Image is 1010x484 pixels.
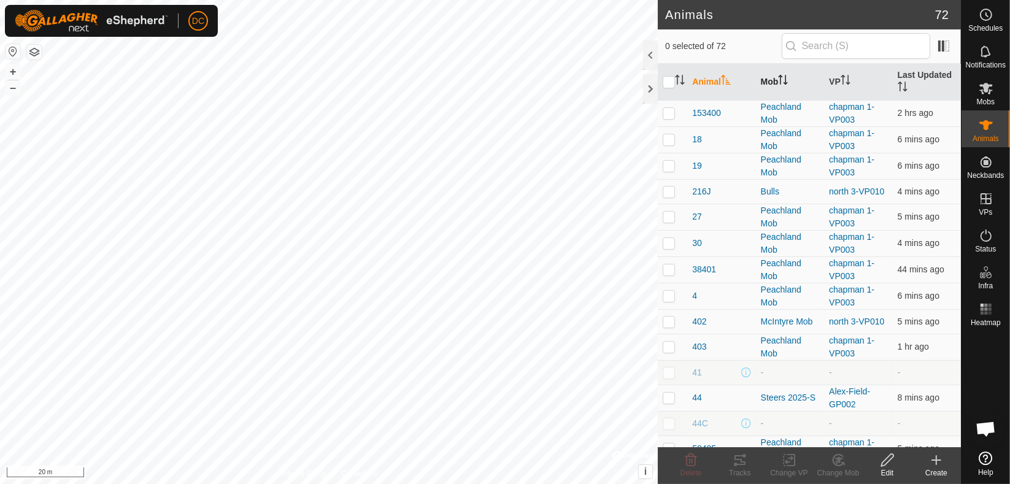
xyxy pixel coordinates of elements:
div: Peachland Mob [761,153,819,179]
span: 4 [692,290,697,302]
a: chapman 1-VP003 [829,128,874,151]
a: chapman 1-VP003 [829,437,874,460]
span: 10 Sept 2025, 8:04 am [898,393,939,402]
span: 10 Sept 2025, 8:08 am [898,317,939,326]
span: - [898,418,901,428]
span: 10 Sept 2025, 8:07 am [898,291,939,301]
div: Edit [863,467,912,478]
span: 18 [692,133,702,146]
app-display-virtual-paddock-transition: - [829,367,832,377]
span: 10 Sept 2025, 8:08 am [898,444,939,453]
a: north 3-VP010 [829,186,884,196]
span: 19 [692,159,702,172]
button: + [6,64,20,79]
span: 402 [692,315,706,328]
p-sorticon: Activate to sort [675,77,685,86]
img: Gallagher Logo [15,10,168,32]
a: chapman 1-VP003 [829,155,874,177]
a: chapman 1-VP003 [829,258,874,281]
a: Privacy Policy [280,468,326,479]
div: Open chat [968,410,1004,447]
span: Animals [973,135,999,142]
div: Peachland Mob [761,334,819,360]
th: Mob [756,64,824,101]
a: chapman 1-VP003 [829,232,874,255]
a: Alex-Field-GP002 [829,386,870,409]
div: Bulls [761,185,819,198]
p-sorticon: Activate to sort [898,83,908,93]
span: 153400 [692,107,721,120]
div: Change Mob [814,467,863,478]
span: 10 Sept 2025, 6:28 am [898,342,929,351]
span: 44 [692,391,702,404]
p-sorticon: Activate to sort [841,77,850,86]
span: 10 Sept 2025, 6:08 am [898,108,933,118]
div: Peachland Mob [761,204,819,230]
span: 38401 [692,263,716,276]
span: 10 Sept 2025, 8:08 am [898,238,939,248]
th: Last Updated [893,64,961,101]
div: Peachland Mob [761,283,819,309]
span: Delete [680,469,702,477]
span: Status [975,245,996,253]
span: 10 Sept 2025, 8:07 am [898,134,939,144]
a: chapman 1-VP003 [829,206,874,228]
span: 10 Sept 2025, 8:07 am [898,161,939,171]
th: VP [824,64,892,101]
span: Neckbands [967,172,1004,179]
span: 216J [692,185,711,198]
div: Change VP [765,467,814,478]
div: Create [912,467,961,478]
span: i [644,466,647,477]
span: 27 [692,210,702,223]
span: - [898,367,901,377]
button: i [639,465,652,478]
p-sorticon: Activate to sort [721,77,731,86]
button: Map Layers [27,45,42,60]
span: 403 [692,340,706,353]
div: Steers 2025-S [761,391,819,404]
app-display-virtual-paddock-transition: - [829,418,832,428]
div: - [761,366,819,379]
span: 30 [692,237,702,250]
span: 58405 [692,442,716,455]
th: Animal [687,64,755,101]
a: Help [962,447,1010,481]
span: Help [978,469,993,476]
span: 10 Sept 2025, 8:08 am [898,186,939,196]
span: 41 [692,366,702,379]
a: chapman 1-VP003 [829,285,874,307]
div: McIntyre Mob [761,315,819,328]
button: – [6,80,20,95]
span: 10 Sept 2025, 7:28 am [898,264,944,274]
span: DC [192,15,204,28]
div: - [761,417,819,430]
button: Reset Map [6,44,20,59]
span: 72 [935,6,949,24]
span: Infra [978,282,993,290]
div: Peachland Mob [761,436,819,462]
span: Notifications [966,61,1006,69]
div: Peachland Mob [761,231,819,256]
span: VPs [979,209,992,216]
input: Search (S) [782,33,930,59]
a: north 3-VP010 [829,317,884,326]
a: Contact Us [341,468,377,479]
span: Mobs [977,98,995,106]
div: Tracks [715,467,765,478]
span: 44C [692,417,708,430]
span: Heatmap [971,319,1001,326]
a: chapman 1-VP003 [829,102,874,125]
span: Schedules [968,25,1003,32]
span: 0 selected of 72 [665,40,781,53]
div: Peachland Mob [761,257,819,283]
h2: Animals [665,7,935,22]
div: Peachland Mob [761,101,819,126]
span: 10 Sept 2025, 8:07 am [898,212,939,221]
p-sorticon: Activate to sort [778,77,788,86]
div: Peachland Mob [761,127,819,153]
a: chapman 1-VP003 [829,336,874,358]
